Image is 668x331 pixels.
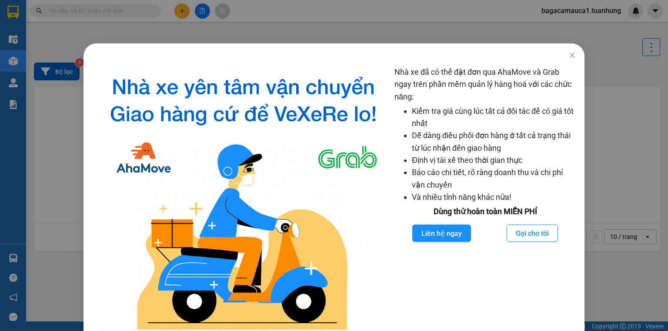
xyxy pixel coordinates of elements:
[412,191,576,203] li: Và nhiều tính năng khác nữa!
[394,205,576,218] div: Dùng thử hoàn toàn MIỄN PHÍ
[412,225,471,242] button: Liên hệ ngay
[412,166,576,191] li: Báo cáo chi tiết, rõ ràng doanh thu và chi phí vận chuyển
[412,154,576,166] li: Định vị tài xế theo thời gian thực
[516,228,549,239] span: Gọi cho tôi
[569,52,576,59] span: close
[421,228,462,239] span: Liên hệ ngay
[412,129,576,154] li: Dễ dàng điều phối đơn hàng ở tất cả trạng thái từ lúc nhận đến giao hàng
[412,105,576,130] li: Kiểm tra giá cùng lúc tất cả đối tác để có giá tốt nhất
[560,43,584,68] button: Close
[507,225,558,242] button: Gọi cho tôi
